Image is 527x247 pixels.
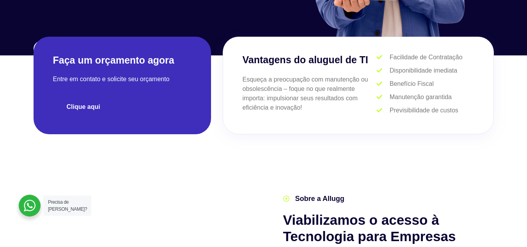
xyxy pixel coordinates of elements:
[388,66,457,75] span: Disponibilidade imediata
[488,210,527,247] iframe: Chat Widget
[243,75,377,112] p: Esqueça a preocupação com manutenção ou obsolescência – foque no que realmente importa: impulsion...
[488,210,527,247] div: Widget de chat
[243,53,377,68] h3: Vantagens do aluguel de TI
[53,75,192,84] p: Entre em contato e solicite seu orçamento
[48,199,87,212] span: Precisa de [PERSON_NAME]?
[388,92,452,102] span: Manutenção garantida
[283,212,494,245] h2: Viabilizamos o acesso à Tecnologia para Empresas
[293,194,344,204] span: Sobre a Allugg
[67,104,100,110] span: Clique aqui
[53,97,114,117] a: Clique aqui
[388,53,463,62] span: Facilidade de Contratação
[388,79,434,89] span: Benefício Fiscal
[388,106,458,115] span: Previsibilidade de custos
[53,54,192,67] h2: Faça um orçamento agora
